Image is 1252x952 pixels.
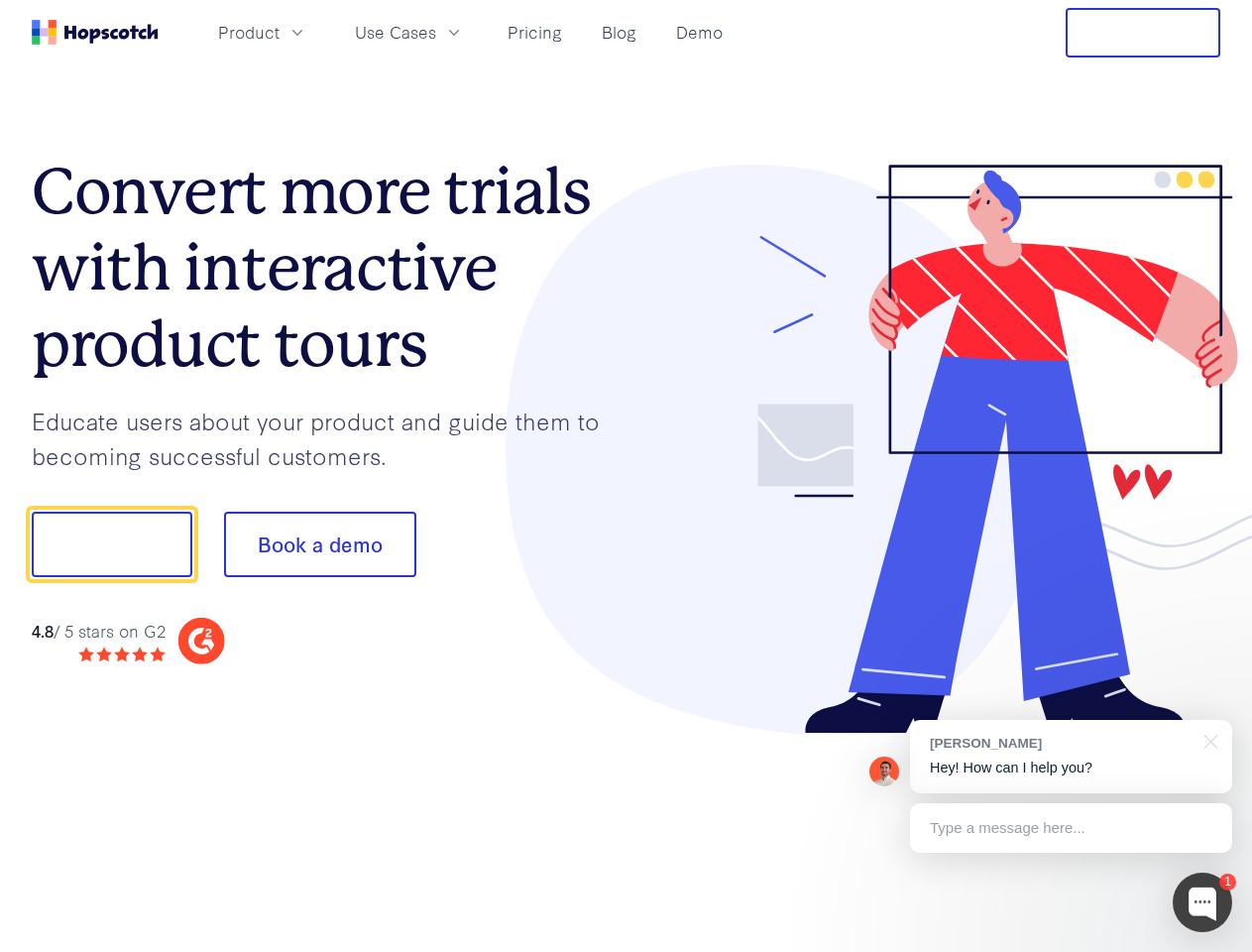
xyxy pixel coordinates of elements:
a: Demo [668,16,731,49]
p: Educate users about your product and guide them to becoming successful customers. [32,404,626,472]
h1: Convert more trials with interactive product tours [32,154,626,382]
a: Home [32,20,159,45]
img: Mark Spera [869,757,899,786]
div: [PERSON_NAME] [930,734,1193,753]
span: Use Cases [355,20,436,45]
span: Product [218,20,280,45]
button: Product [206,16,319,49]
a: Pricing [500,16,570,49]
div: / 5 stars on G2 [32,619,166,644]
strong: 4.8 [32,619,54,642]
p: Hey! How can I help you? [930,758,1212,778]
button: Book a demo [224,512,416,577]
div: 1 [1219,874,1236,891]
a: Blog [594,16,644,49]
div: Type a message here... [910,803,1232,853]
button: Show me! [32,512,192,577]
button: Use Cases [343,16,476,49]
button: Free Trial [1066,8,1220,58]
